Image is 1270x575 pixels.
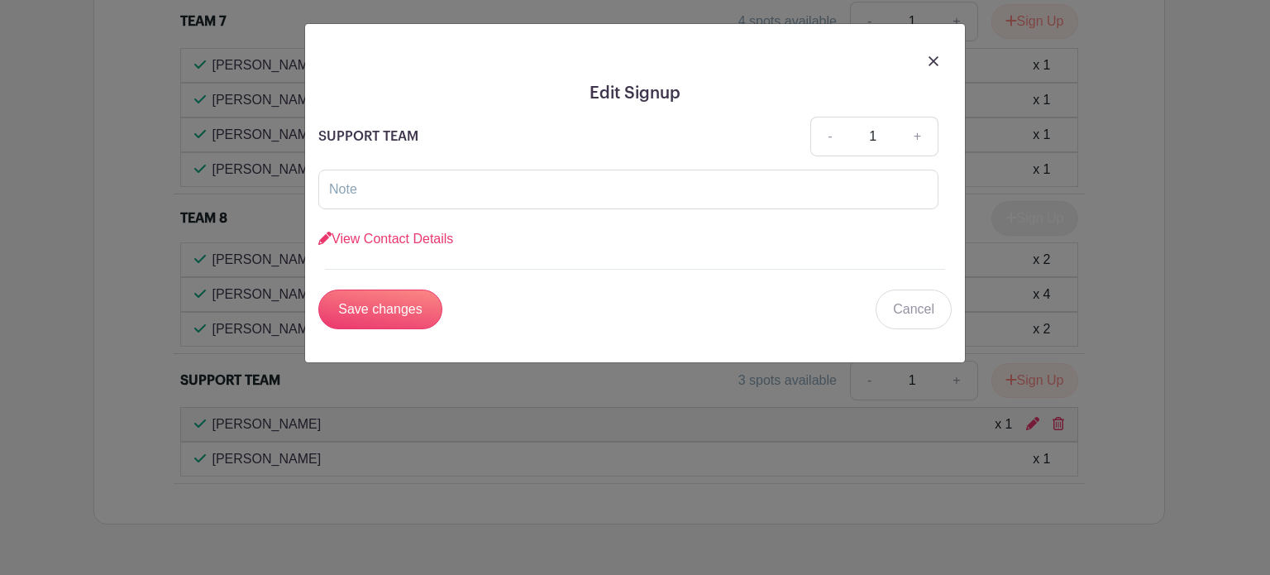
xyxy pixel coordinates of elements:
[318,84,952,103] h5: Edit Signup
[318,290,442,329] input: Save changes
[897,117,938,156] a: +
[929,56,938,66] img: close_button-5f87c8562297e5c2d7936805f587ecaba9071eb48480494691a3f1689db116b3.svg
[318,170,938,209] input: Note
[810,117,848,156] a: -
[318,232,453,246] a: View Contact Details
[318,127,418,146] p: SUPPORT TEAM
[876,290,952,329] a: Cancel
